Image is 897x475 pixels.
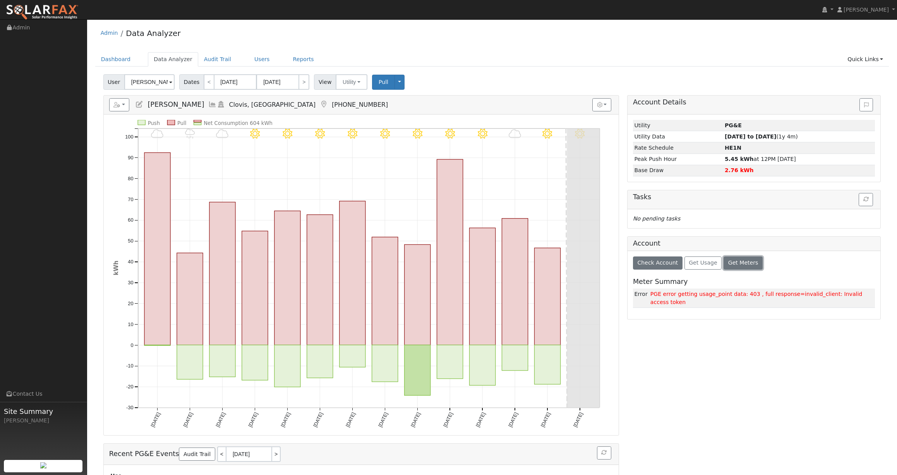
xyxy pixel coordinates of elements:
[725,145,741,151] strong: J
[128,155,133,161] text: 90
[633,215,680,222] i: No pending tasks
[410,412,422,428] text: [DATE]
[307,215,333,345] rect: onclick=""
[177,120,186,126] text: Pull
[507,412,519,428] text: [DATE]
[633,142,724,154] td: Rate Schedule
[242,231,268,345] rect: onclick=""
[229,101,316,108] span: Clovis, [GEOGRAPHIC_DATA]
[502,345,528,371] rect: onclick=""
[336,74,367,90] button: Utility
[249,52,276,67] a: Users
[128,217,133,223] text: 60
[842,52,889,67] a: Quick Links
[272,446,281,462] a: >
[728,260,758,266] span: Get Meters
[637,260,678,266] span: Check Account
[151,129,163,138] i: 9/18 - Cloudy
[126,384,134,390] text: -20
[725,167,754,173] strong: 2.76 kWh
[437,345,463,379] rect: onclick=""
[633,120,724,131] td: Utility
[4,406,83,417] span: Site Summary
[475,412,487,428] text: [DATE]
[633,278,875,286] h5: Meter Summary
[542,129,552,138] i: 9/30 - MostlyClear
[339,201,365,345] rect: onclick=""
[250,129,260,138] i: 9/21 - Clear
[404,244,430,345] rect: onclick=""
[247,412,259,428] text: [DATE]
[126,405,134,410] text: -30
[179,448,215,461] a: Audit Trail
[198,52,237,67] a: Audit Trail
[4,417,83,425] div: [PERSON_NAME]
[208,101,217,108] a: Multi-Series Graph
[149,412,161,428] text: [DATE]
[477,129,487,138] i: 9/28 - Clear
[633,239,660,247] h5: Account
[442,412,454,428] text: [DATE]
[724,154,875,165] td: at 12PM [DATE]
[319,101,328,108] a: Map
[280,412,292,428] text: [DATE]
[209,202,235,345] rect: onclick=""
[379,79,388,85] span: Pull
[859,98,873,111] button: Issue History
[469,345,495,385] rect: onclick=""
[204,120,273,126] text: Net Consumption 604 kWh
[332,101,388,108] span: [PHONE_NUMBER]
[128,321,133,327] text: 10
[372,75,395,90] button: Pull
[633,165,724,176] td: Base Draw
[339,345,365,367] rect: onclick=""
[287,52,320,67] a: Reports
[380,129,389,138] i: 9/25 - MostlyClear
[128,280,133,285] text: 30
[509,129,521,138] i: 9/29 - Cloudy
[633,289,649,308] td: Error
[126,363,134,369] text: -10
[534,345,560,384] rect: onclick=""
[633,154,724,165] td: Peak Push Hour
[372,345,398,382] rect: onclick=""
[412,129,422,138] i: 9/26 - Clear
[345,412,357,428] text: [DATE]
[204,74,214,90] a: <
[185,129,195,138] i: 9/19 - Drizzle
[130,342,133,348] text: 0
[725,133,776,140] strong: [DATE] to [DATE]
[298,74,309,90] a: >
[147,101,204,108] span: [PERSON_NAME]
[101,30,118,36] a: Admin
[725,156,754,162] strong: 5.45 kWh
[684,256,722,270] button: Get Usage
[95,52,137,67] a: Dashboard
[217,101,225,108] a: Login As (last 08/27/2025 12:00:07 PM)
[633,98,875,106] h5: Account Details
[314,74,336,90] span: View
[148,52,198,67] a: Data Analyzer
[347,129,357,138] i: 9/24 - Clear
[147,120,160,126] text: Push
[6,4,79,21] img: SolarFax
[307,345,333,378] rect: onclick=""
[633,193,875,201] h5: Tasks
[179,74,204,90] span: Dates
[128,196,133,202] text: 70
[209,345,235,377] rect: onclick=""
[177,253,203,345] rect: onclick=""
[144,153,170,345] rect: onclick=""
[540,412,552,428] text: [DATE]
[689,260,717,266] span: Get Usage
[445,129,455,138] i: 9/27 - Clear
[126,29,180,38] a: Data Analyzer
[572,412,584,428] text: [DATE]
[377,412,389,428] text: [DATE]
[40,462,46,468] img: retrieve
[274,345,300,387] rect: onclick=""
[113,261,120,275] text: kWh
[128,301,133,306] text: 20
[404,345,430,395] rect: onclick=""
[128,176,133,181] text: 80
